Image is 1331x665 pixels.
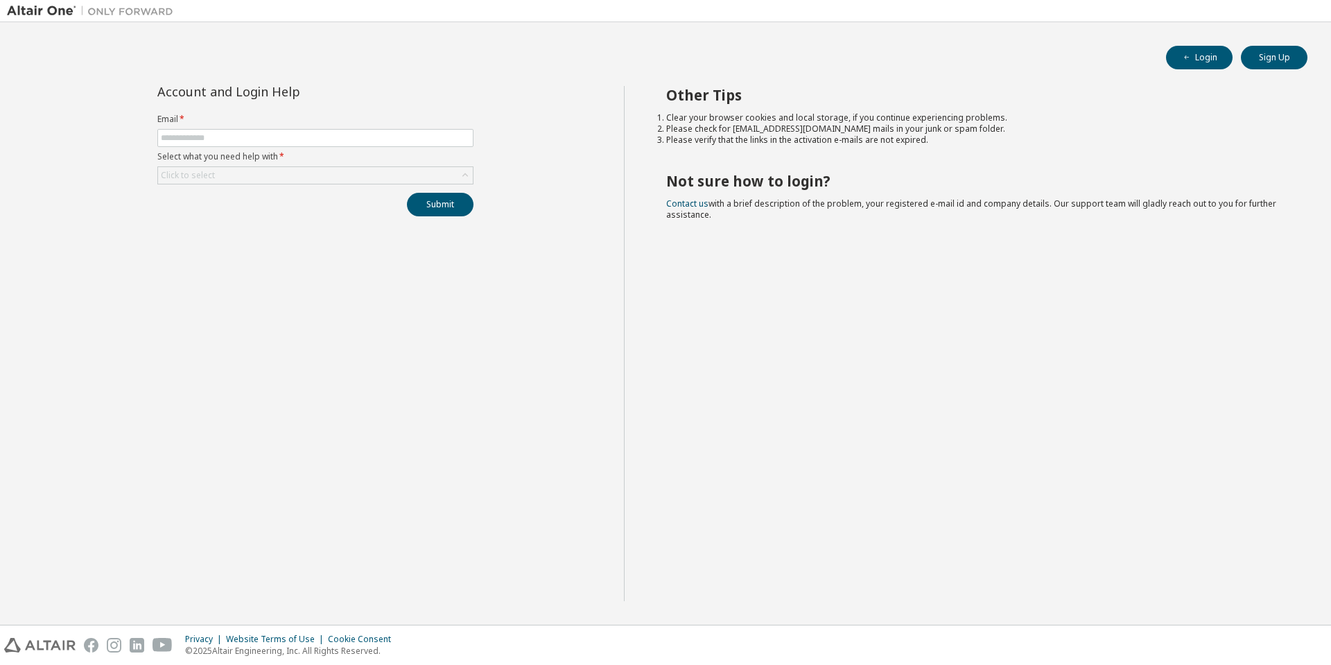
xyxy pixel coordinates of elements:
li: Please verify that the links in the activation e-mails are not expired. [666,135,1283,146]
img: instagram.svg [107,638,121,653]
label: Select what you need help with [157,151,473,162]
img: altair_logo.svg [4,638,76,653]
img: facebook.svg [84,638,98,653]
div: Account and Login Help [157,86,410,97]
li: Please check for [EMAIL_ADDRESS][DOMAIN_NAME] mails in your junk or spam folder. [666,123,1283,135]
button: Submit [407,193,473,216]
p: © 2025 Altair Engineering, Inc. All Rights Reserved. [185,645,399,657]
div: Cookie Consent [328,634,399,645]
label: Email [157,114,473,125]
div: Privacy [185,634,226,645]
button: Login [1166,46,1233,69]
img: Altair One [7,4,180,18]
li: Clear your browser cookies and local storage, if you continue experiencing problems. [666,112,1283,123]
div: Website Terms of Use [226,634,328,645]
div: Click to select [161,170,215,181]
span: with a brief description of the problem, your registered e-mail id and company details. Our suppo... [666,198,1276,221]
h2: Not sure how to login? [666,172,1283,190]
button: Sign Up [1241,46,1307,69]
img: youtube.svg [153,638,173,653]
a: Contact us [666,198,708,209]
div: Click to select [158,167,473,184]
h2: Other Tips [666,86,1283,104]
img: linkedin.svg [130,638,144,653]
